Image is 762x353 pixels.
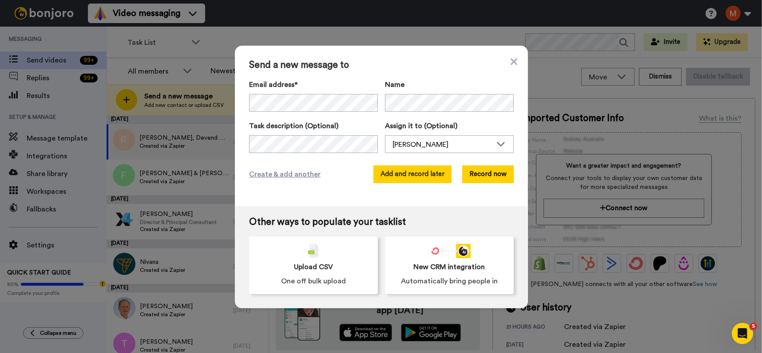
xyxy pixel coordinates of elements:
[249,217,514,227] span: Other ways to populate your tasklist
[249,121,378,131] label: Task description (Optional)
[750,323,757,330] span: 5
[732,323,753,344] iframe: Intercom live chat
[249,169,321,180] span: Create & add another
[462,165,514,183] button: Record now
[385,79,405,90] span: Name
[428,244,471,258] div: animation
[281,276,346,286] span: One off bulk upload
[249,60,514,71] span: Send a new message to
[414,262,485,272] span: New CRM integration
[249,79,378,90] label: Email address*
[373,165,452,183] button: Add and record later
[308,244,319,258] img: csv-grey.png
[294,262,333,272] span: Upload CSV
[401,276,498,286] span: Automatically bring people in
[385,121,514,131] label: Assign it to (Optional)
[393,139,492,150] div: [PERSON_NAME]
